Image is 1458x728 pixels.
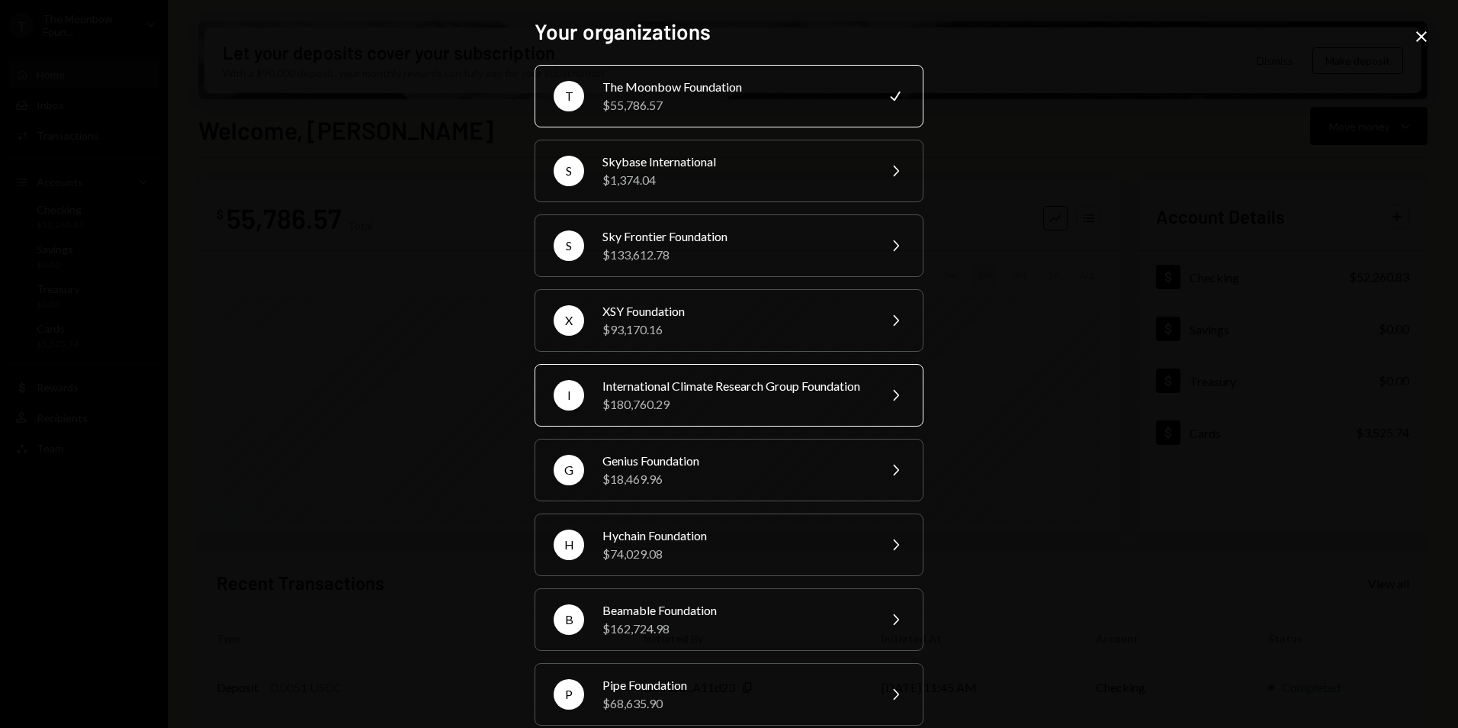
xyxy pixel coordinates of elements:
button: PPipe Foundation$68,635.90 [535,663,923,726]
button: BBeamable Foundation$162,724.98 [535,588,923,651]
div: International Climate Research Group Foundation [602,377,868,395]
div: I [554,380,584,411]
button: XXSY Foundation$93,170.16 [535,289,923,352]
button: SSky Frontier Foundation$133,612.78 [535,214,923,277]
div: S [554,230,584,261]
div: XSY Foundation [602,302,868,321]
button: HHychain Foundation$74,029.08 [535,514,923,576]
div: Beamable Foundation [602,601,868,620]
div: $180,760.29 [602,395,868,414]
h2: Your organizations [535,17,923,47]
div: Hychain Foundation [602,527,868,545]
div: H [554,530,584,560]
button: TThe Moonbow Foundation$55,786.57 [535,65,923,127]
div: $68,635.90 [602,694,868,713]
div: Genius Foundation [602,452,868,470]
div: Sky Frontier Foundation [602,227,868,246]
div: $74,029.08 [602,545,868,563]
div: G [554,455,584,485]
button: GGenius Foundation$18,469.96 [535,439,923,501]
div: $18,469.96 [602,470,868,488]
div: X [554,305,584,336]
div: S [554,156,584,186]
div: $1,374.04 [602,171,868,189]
div: Pipe Foundation [602,676,868,694]
div: T [554,81,584,111]
div: Skybase International [602,153,868,171]
div: $93,170.16 [602,321,868,339]
div: B [554,604,584,635]
div: P [554,679,584,710]
div: $162,724.98 [602,620,868,638]
div: The Moonbow Foundation [602,78,868,96]
div: $55,786.57 [602,96,868,114]
button: SSkybase International$1,374.04 [535,140,923,202]
div: $133,612.78 [602,246,868,264]
button: IInternational Climate Research Group Foundation$180,760.29 [535,364,923,427]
